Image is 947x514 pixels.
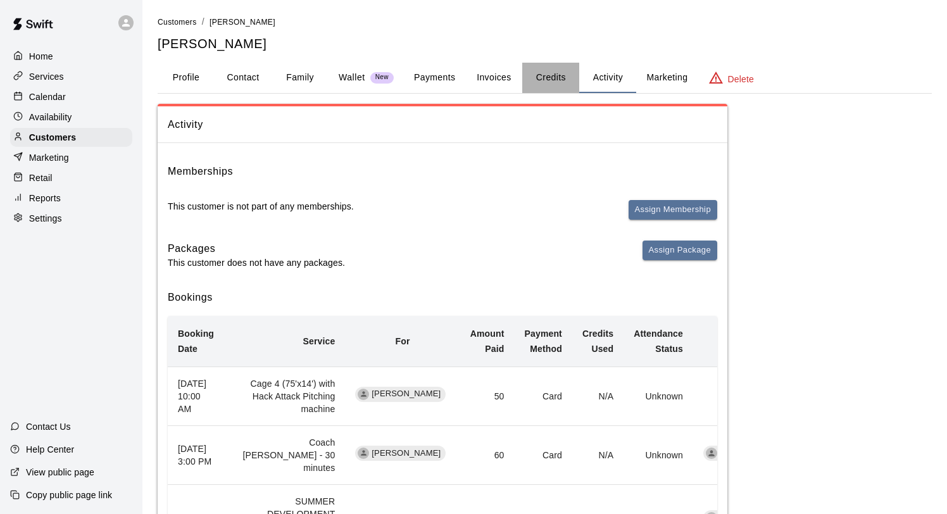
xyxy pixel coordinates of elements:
button: Invoices [465,63,522,93]
div: Trayson Toliver [358,389,369,400]
p: Copy public page link [26,489,112,501]
td: Unknown [624,426,693,485]
a: Retail [10,168,132,187]
p: Services [29,70,64,83]
a: Home [10,47,132,66]
h6: Bookings [168,289,717,306]
h5: [PERSON_NAME] [158,35,932,53]
b: Attendance Status [634,329,683,354]
p: Wallet [339,71,365,84]
p: This customer is not part of any memberships. [168,200,354,213]
p: Calendar [29,91,66,103]
th: [DATE] 10:00 AM [168,367,224,425]
button: Contact [215,63,272,93]
p: Delete [728,73,754,85]
td: 60 [460,426,515,485]
span: New [370,73,394,82]
h6: Memberships [168,163,233,180]
a: Marketing [10,148,132,167]
p: Reports [29,192,61,204]
p: Settings [29,212,62,225]
td: N/A [572,426,624,485]
button: Assign Membership [629,200,717,220]
p: Retail [29,172,53,184]
h6: Packages [168,241,345,257]
b: Amount Paid [470,329,505,354]
p: This customer does not have any packages. [168,256,345,269]
td: Card [515,367,572,425]
span: Customers [158,18,197,27]
b: Payment Method [525,329,562,354]
button: Marketing [636,63,698,93]
a: Settings [10,209,132,228]
td: Cage 4 (75'x14') with Hack Attack Pitching machine [224,367,345,425]
div: Tyler Hamilton [706,448,717,459]
span: [PERSON_NAME] [367,448,446,460]
a: Reports [10,189,132,208]
p: Availability [29,111,72,123]
a: Customers [10,128,132,147]
span: [PERSON_NAME] [210,18,275,27]
div: [PERSON_NAME] [703,446,794,461]
td: Unknown [624,367,693,425]
span: [PERSON_NAME] [367,388,446,400]
button: Credits [522,63,579,93]
div: Trayson Toliver [358,448,369,459]
span: [PERSON_NAME] [715,448,794,460]
a: Calendar [10,87,132,106]
button: Profile [158,63,215,93]
p: Customers [29,131,76,144]
button: Assign Package [643,241,717,260]
button: Family [272,63,329,93]
td: N/A [572,367,624,425]
b: Booking Date [178,329,214,354]
td: 50 [460,367,515,425]
p: View public page [26,466,94,479]
b: Credits Used [582,329,613,354]
p: Contact Us [26,420,71,433]
td: Coach [PERSON_NAME] - 30 minutes [224,426,345,485]
th: [DATE] 3:00 PM [168,426,224,485]
p: Help Center [26,443,74,456]
nav: breadcrumb [158,15,932,29]
span: Activity [168,116,717,133]
button: Activity [579,63,636,93]
button: Payments [404,63,465,93]
a: Services [10,67,132,86]
p: Home [29,50,53,63]
p: None [703,390,798,403]
a: Availability [10,108,132,127]
b: For [396,336,410,346]
b: Service [303,336,335,346]
td: Card [515,426,572,485]
div: basic tabs example [158,63,932,93]
li: / [202,15,204,28]
a: Customers [158,16,197,27]
p: Marketing [29,151,69,164]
